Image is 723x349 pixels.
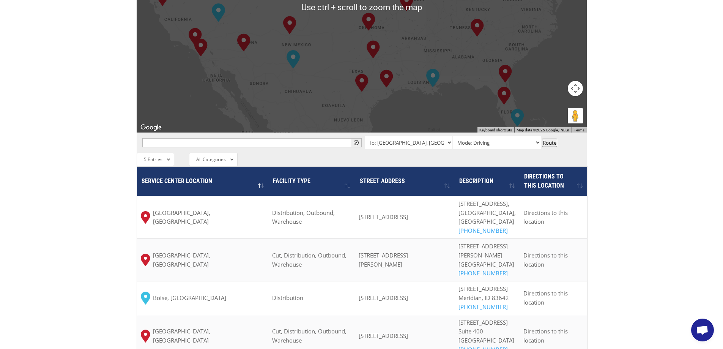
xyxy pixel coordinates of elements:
[458,260,516,278] div: [GEOGRAPHIC_DATA]
[359,251,408,268] span: [STREET_ADDRESS][PERSON_NAME]
[153,294,226,303] span: Boise, [GEOGRAPHIC_DATA]
[153,327,265,345] span: [GEOGRAPHIC_DATA], [GEOGRAPHIC_DATA]
[137,167,268,196] th: Service center location : activate to sort column descending
[139,123,164,133] img: Google
[458,303,508,311] a: [PHONE_NUMBER]
[458,285,508,292] span: [STREET_ADDRESS]
[568,108,583,123] button: Drag Pegman onto the map to open Street View
[141,254,150,266] img: xgs-icon-map-pin-red.svg
[520,167,587,196] th: Directions to this location: activate to sort column ascending
[455,167,520,196] th: Description : activate to sort column ascending
[458,319,508,326] span: [STREET_ADDRESS]
[287,50,300,68] div: El Paso, TX
[360,177,405,185] span: Street Address
[272,209,335,226] span: Distribution, Outbound, Warehouse
[380,69,393,88] div: Houston, TX
[273,177,310,185] span: Facility Type
[458,227,508,234] a: [PHONE_NUMBER]
[355,167,454,196] th: Street Address: activate to sort column ascending
[458,199,516,235] p: [STREET_ADDRESS], [GEOGRAPHIC_DATA], [GEOGRAPHIC_DATA]
[511,109,524,127] div: Miami, FL
[568,81,583,96] button: Map camera controls
[367,40,380,58] div: Dallas, TX
[458,294,509,302] span: Meridian, ID 83642
[272,251,347,268] span: Cut, Distribution, Outbound, Warehouse
[362,13,375,31] div: Oklahoma City, OK
[141,330,150,342] img: xgs-icon-map-pin-red.svg
[139,123,164,133] a: Open this area in Google Maps (opens a new window)
[359,332,408,340] span: [STREET_ADDRESS]
[523,327,568,344] span: Directions to this location
[498,87,511,105] div: Lakeland, FL
[458,336,514,344] span: [GEOGRAPHIC_DATA]
[458,269,508,277] a: [PHONE_NUMBER]
[355,74,369,92] div: San Antonio, TX
[144,156,162,163] span: 5 Entries
[359,294,408,302] span: [STREET_ADDRESS]
[153,208,265,227] span: [GEOGRAPHIC_DATA], [GEOGRAPHIC_DATA]
[523,289,568,306] span: Directions to this location
[359,213,408,221] span: [STREET_ADDRESS]
[272,327,347,344] span: Cut, Distribution, Outbound, Warehouse
[141,292,150,305] img: XGS_Icon_Map_Pin_Aqua.png
[458,242,516,260] div: [STREET_ADDRESS][PERSON_NAME]
[471,19,484,37] div: Tunnel Hill, GA
[283,16,296,34] div: Albuquerque, NM
[524,173,564,189] span: Directions to this location
[194,38,208,57] div: San Diego, CA
[153,251,265,269] span: [GEOGRAPHIC_DATA], [GEOGRAPHIC_DATA]
[458,327,483,335] span: Suite 400
[268,167,355,196] th: Facility Type : activate to sort column ascending
[426,69,439,87] div: New Orleans, LA
[189,28,202,46] div: Chino, CA
[142,177,212,185] span: Service center location
[479,128,512,133] button: Keyboard shortcuts
[212,3,225,22] div: Las Vegas, NV
[141,211,150,224] img: xgs-icon-map-pin-red.svg
[523,209,568,226] span: Directions to this location
[517,128,569,132] span: Map data ©2025 Google, INEGI
[351,138,362,147] button: 
[196,156,226,163] span: All Categories
[691,319,714,341] div: Open chat
[459,177,493,185] span: Description
[354,140,359,145] span: 
[523,251,568,268] span: Directions to this location
[542,139,557,147] button: Route
[574,128,584,132] a: Terms
[272,294,303,302] span: Distribution
[499,65,512,83] div: Jacksonville, FL
[237,33,250,52] div: Phoenix, AZ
